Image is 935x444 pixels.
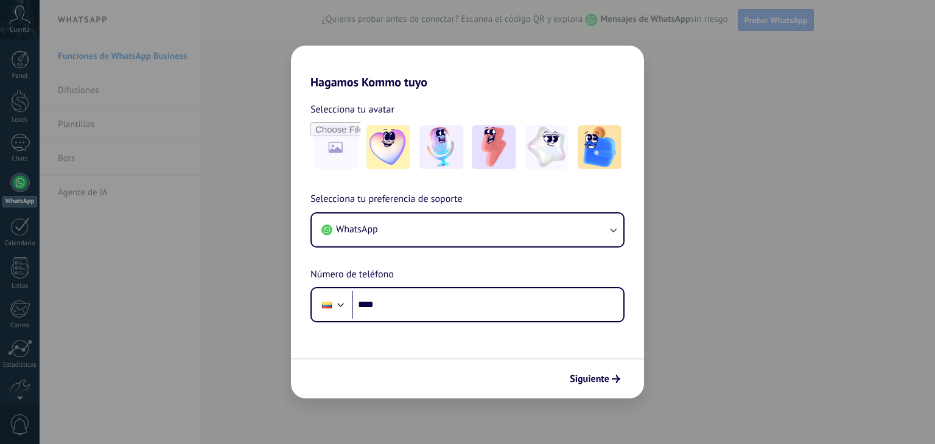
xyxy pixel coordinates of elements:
div: Ecuador: + 593 [315,292,338,317]
span: WhatsApp [336,223,378,235]
img: -5.jpeg [578,125,622,169]
img: -2.jpeg [419,125,463,169]
button: WhatsApp [312,213,623,246]
span: Siguiente [570,375,609,383]
img: -1.jpeg [366,125,410,169]
span: Selecciona tu preferencia de soporte [310,192,463,207]
button: Siguiente [564,369,626,389]
img: -3.jpeg [472,125,516,169]
span: Número de teléfono [310,267,394,283]
h2: Hagamos Kommo tuyo [291,46,644,89]
img: -4.jpeg [525,125,569,169]
span: Selecciona tu avatar [310,102,394,117]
